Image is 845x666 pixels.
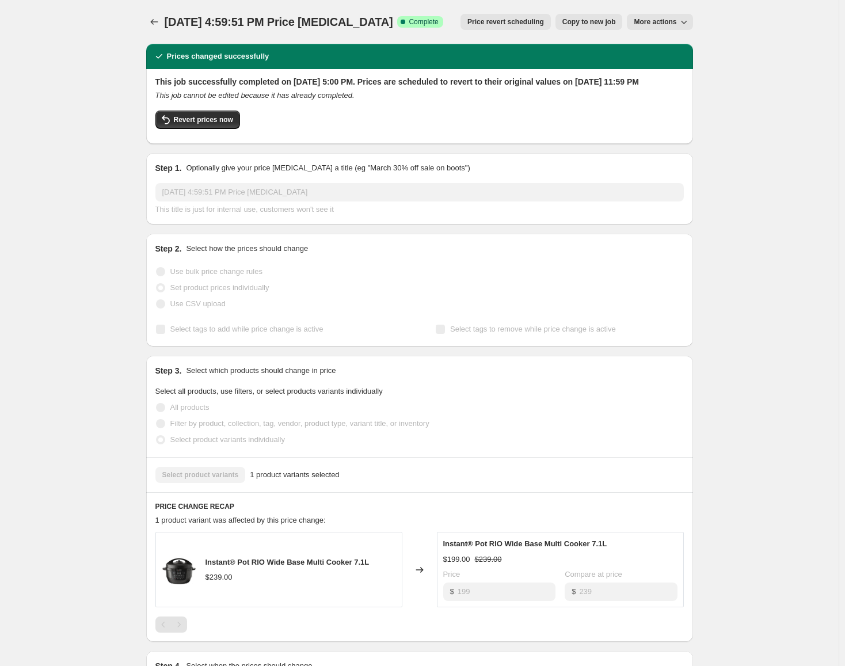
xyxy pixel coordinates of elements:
span: Select all products, use filters, or select products variants individually [155,387,383,395]
p: Select how the prices should change [186,243,308,254]
span: Filter by product, collection, tag, vendor, product type, variant title, or inventory [170,419,429,428]
input: 30% off holiday sale [155,183,684,201]
button: More actions [627,14,692,30]
span: Compare at price [565,570,622,579]
span: Use CSV upload [170,299,226,308]
h2: Step 2. [155,243,182,254]
h2: Step 1. [155,162,182,174]
span: 1 product variants selected [250,469,339,481]
i: This job cannot be edited because it has already completed. [155,91,355,100]
h6: PRICE CHANGE RECAP [155,502,684,511]
span: Select product variants individually [170,435,285,444]
nav: Pagination [155,616,187,633]
span: All products [170,403,210,412]
button: Price revert scheduling [460,14,551,30]
span: Instant® Pot RIO Wide Base Multi Cooker 7.1L [205,558,370,566]
span: 1 product variant was affected by this price change: [155,516,326,524]
span: Set product prices individually [170,283,269,292]
h2: This job successfully completed on [DATE] 5:00 PM. Prices are scheduled to revert to their origin... [155,76,684,87]
span: Price revert scheduling [467,17,544,26]
span: Use bulk price change rules [170,267,262,276]
span: Select tags to add while price change is active [170,325,323,333]
span: [DATE] 4:59:51 PM Price [MEDICAL_DATA] [165,16,393,28]
span: $ [450,587,454,596]
span: Select tags to remove while price change is active [450,325,616,333]
span: Price [443,570,460,579]
p: Select which products should change in price [186,365,336,376]
img: IB_113-1066-01_RIO-Wide-Base_ATF_Square_Tile1_80x.webp [162,553,196,587]
div: $199.00 [443,554,470,565]
p: Optionally give your price [MEDICAL_DATA] a title (eg "March 30% off sale on boots") [186,162,470,174]
button: Price change jobs [146,14,162,30]
h2: Step 3. [155,365,182,376]
span: Revert prices now [174,115,233,124]
div: $239.00 [205,572,233,583]
span: This title is just for internal use, customers won't see it [155,205,334,214]
h2: Prices changed successfully [167,51,269,62]
span: More actions [634,17,676,26]
span: Copy to new job [562,17,616,26]
strike: $239.00 [475,554,502,565]
button: Copy to new job [555,14,623,30]
button: Revert prices now [155,111,240,129]
span: $ [572,587,576,596]
span: Complete [409,17,438,26]
span: Instant® Pot RIO Wide Base Multi Cooker 7.1L [443,539,607,548]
